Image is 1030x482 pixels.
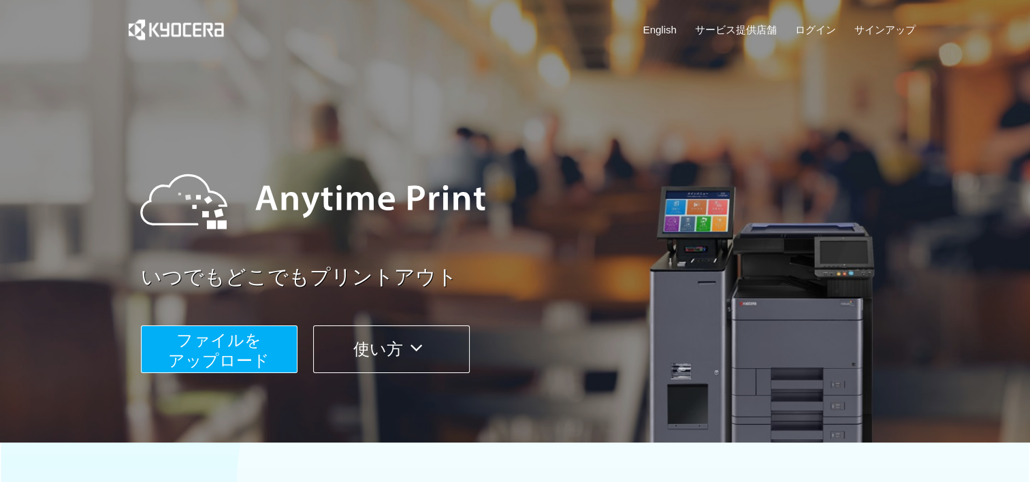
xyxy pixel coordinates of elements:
span: ファイルを ​​アップロード [168,331,270,370]
a: サービス提供店舗 [695,22,777,37]
a: ログイン [795,22,836,37]
a: English [643,22,677,37]
button: ファイルを​​アップロード [141,325,297,373]
a: サインアップ [854,22,915,37]
a: いつでもどこでもプリントアウト [141,263,924,292]
button: 使い方 [313,325,470,373]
